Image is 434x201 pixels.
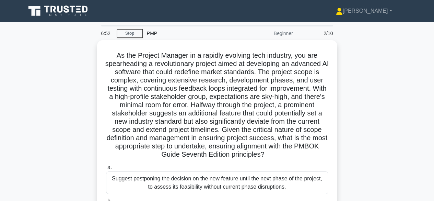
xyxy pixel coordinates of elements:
[319,4,409,18] a: [PERSON_NAME]
[143,26,237,40] div: PMP
[105,51,329,159] h5: As the Project Manager in a rapidly evolving tech industry, you are spearheading a revolutionary ...
[117,29,143,38] a: Stop
[107,164,112,170] span: a.
[297,26,337,40] div: 2/10
[106,171,328,194] div: Suggest postponing the decision on the new feature until the next phase of the project, to assess...
[97,26,117,40] div: 6:52
[237,26,297,40] div: Beginner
